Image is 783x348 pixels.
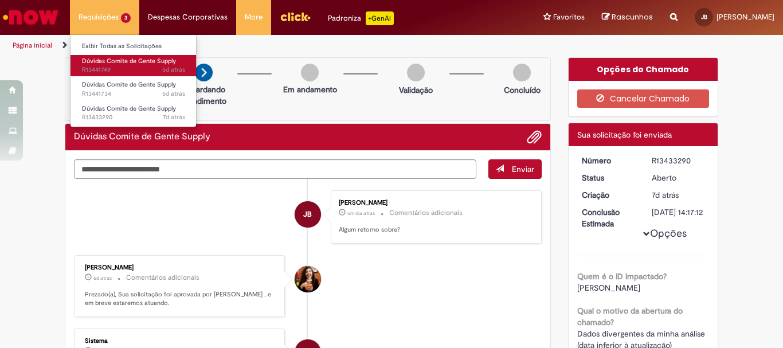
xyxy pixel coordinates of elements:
[163,113,185,122] span: 7d atrás
[85,338,276,345] div: Sistema
[148,11,228,23] span: Despesas Corporativas
[573,172,644,183] dt: Status
[85,290,276,308] p: Prezado(a), Sua solicitação foi aprovada por [PERSON_NAME] , e em breve estaremos atuando.
[512,164,534,174] span: Enviar
[339,200,530,206] div: [PERSON_NAME]
[245,11,263,23] span: More
[85,264,276,271] div: [PERSON_NAME]
[612,11,653,22] span: Rascunhos
[162,89,185,98] time: 23/08/2025 10:16:23
[301,64,319,81] img: img-circle-grey.png
[82,89,185,99] span: R13441734
[577,306,683,327] b: Qual o motivo da abertura do chamado?
[13,41,52,50] a: Página inicial
[126,273,199,283] small: Comentários adicionais
[162,89,185,98] span: 5d atrás
[82,80,176,89] span: Dúvidas Comite de Gente Supply
[577,130,672,140] span: Sua solicitação foi enviada
[366,11,394,25] p: +GenAi
[121,13,131,23] span: 3
[553,11,585,23] span: Favoritos
[504,84,541,96] p: Concluído
[176,84,232,107] p: Aguardando atendimento
[71,103,197,124] a: Aberto R13433290 : Dúvidas Comite de Gente Supply
[162,65,185,74] time: 23/08/2025 10:25:16
[569,58,718,81] div: Opções do Chamado
[577,271,667,281] b: Quem é o ID Impactado?
[602,12,653,23] a: Rascunhos
[195,64,213,81] img: arrow-next.png
[295,266,321,292] div: Tayna Marcia Teixeira Ferreira
[399,84,433,96] p: Validação
[74,132,210,142] h2: Dúvidas Comite de Gente Supply Histórico de tíquete
[71,55,197,76] a: Aberto R13441749 : Dúvidas Comite de Gente Supply
[577,89,710,108] button: Cancelar Chamado
[93,275,112,281] span: 6d atrás
[71,79,197,100] a: Aberto R13441734 : Dúvidas Comite de Gente Supply
[573,155,644,166] dt: Número
[303,201,312,228] span: JB
[162,65,185,74] span: 5d atrás
[573,206,644,229] dt: Conclusão Estimada
[82,65,185,75] span: R13441749
[573,189,644,201] dt: Criação
[652,172,705,183] div: Aberto
[283,84,337,95] p: Em andamento
[701,13,707,21] span: JB
[74,159,476,179] textarea: Digite sua mensagem aqui...
[652,155,705,166] div: R13433290
[79,11,119,23] span: Requisições
[347,210,375,217] time: 26/08/2025 13:18:33
[717,12,774,22] span: [PERSON_NAME]
[652,189,705,201] div: 20/08/2025 16:04:12
[488,159,542,179] button: Enviar
[513,64,531,81] img: img-circle-grey.png
[652,190,679,200] span: 7d atrás
[280,8,311,25] img: click_logo_yellow_360x200.png
[82,104,176,113] span: Dúvidas Comite de Gente Supply
[347,210,375,217] span: um dia atrás
[1,6,60,29] img: ServiceNow
[82,57,176,65] span: Dúvidas Comite de Gente Supply
[70,34,197,127] ul: Requisições
[407,64,425,81] img: img-circle-grey.png
[339,225,530,234] p: Algum retorno sobre?
[389,208,463,218] small: Comentários adicionais
[527,130,542,144] button: Adicionar anexos
[71,40,197,53] a: Exibir Todas as Solicitações
[82,113,185,122] span: R13433290
[577,283,640,293] span: [PERSON_NAME]
[93,275,112,281] time: 22/08/2025 10:17:12
[295,201,321,228] div: Juliana Glaudencio Sardinha Barbosa
[652,190,679,200] time: 20/08/2025 16:04:12
[652,206,705,218] div: [DATE] 14:17:12
[328,11,394,25] div: Padroniza
[9,35,514,56] ul: Trilhas de página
